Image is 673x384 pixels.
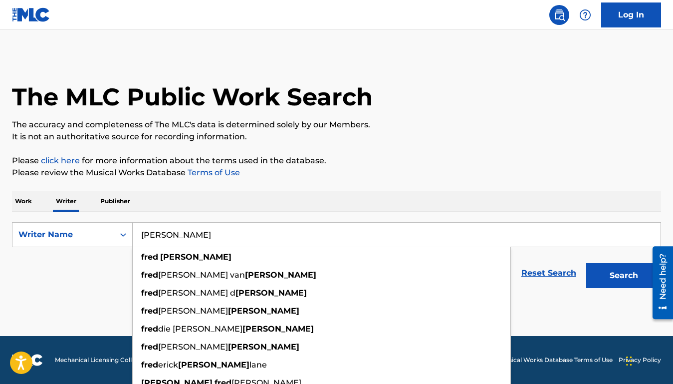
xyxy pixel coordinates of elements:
[141,288,158,298] strong: fred
[141,306,158,316] strong: fred
[245,270,316,280] strong: [PERSON_NAME]
[141,342,158,352] strong: fred
[141,252,158,262] strong: fred
[516,262,581,284] a: Reset Search
[228,306,299,316] strong: [PERSON_NAME]
[553,9,565,21] img: search
[619,356,661,365] a: Privacy Policy
[186,168,240,177] a: Terms of Use
[158,342,228,352] span: [PERSON_NAME]
[158,306,228,316] span: [PERSON_NAME]
[141,324,158,334] strong: fred
[499,356,613,365] a: Musical Works Database Terms of Use
[12,155,661,167] p: Please for more information about the terms used in the database.
[158,360,178,370] span: erick
[601,2,661,27] a: Log In
[12,222,661,293] form: Search Form
[249,360,267,370] span: lane
[623,336,673,384] iframe: Chat Widget
[626,346,632,376] div: Drag
[12,119,661,131] p: The accuracy and completeness of The MLC's data is determined solely by our Members.
[18,229,108,241] div: Writer Name
[53,191,79,212] p: Writer
[160,252,231,262] strong: [PERSON_NAME]
[586,263,661,288] button: Search
[12,82,373,112] h1: The MLC Public Work Search
[158,288,235,298] span: [PERSON_NAME] d
[235,288,307,298] strong: [PERSON_NAME]
[575,5,595,25] div: Help
[579,9,591,21] img: help
[242,324,314,334] strong: [PERSON_NAME]
[41,156,80,165] a: click here
[12,167,661,179] p: Please review the Musical Works Database
[97,191,133,212] p: Publisher
[141,270,158,280] strong: fred
[141,360,158,370] strong: fred
[12,191,35,212] p: Work
[12,131,661,143] p: It is not an authoritative source for recording information.
[228,342,299,352] strong: [PERSON_NAME]
[12,354,43,366] img: logo
[178,360,249,370] strong: [PERSON_NAME]
[55,356,171,365] span: Mechanical Licensing Collective © 2025
[645,243,673,323] iframe: Resource Center
[158,324,242,334] span: die [PERSON_NAME]
[158,270,245,280] span: [PERSON_NAME] van
[549,5,569,25] a: Public Search
[12,7,50,22] img: MLC Logo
